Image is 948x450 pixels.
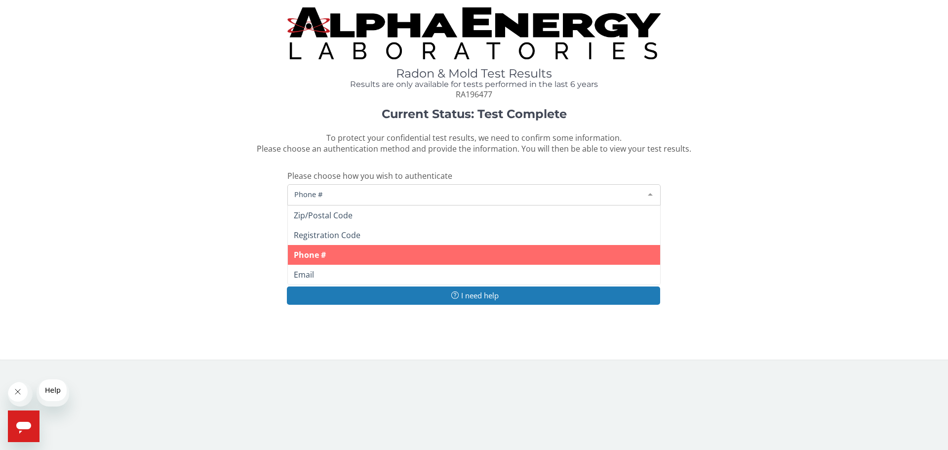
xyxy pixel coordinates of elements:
[287,7,661,59] img: TightCrop.jpg
[294,230,360,241] span: Registration Code
[294,249,326,260] span: Phone #
[382,107,567,121] strong: Current Status: Test Complete
[287,286,660,305] button: I need help
[257,132,691,155] span: To protect your confidential test results, we need to confirm some information. Please choose an ...
[8,382,33,407] iframe: Close message
[8,410,39,442] iframe: Button to launch messaging window
[37,379,69,407] iframe: Message from company
[456,89,492,100] span: RA196477
[292,189,640,200] span: Phone #
[287,80,661,89] h4: Results are only available for tests performed in the last 6 years
[294,210,353,221] span: Zip/Postal Code
[287,170,452,181] span: Please choose how you wish to authenticate
[287,67,661,80] h1: Radon & Mold Test Results
[294,269,314,280] span: Email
